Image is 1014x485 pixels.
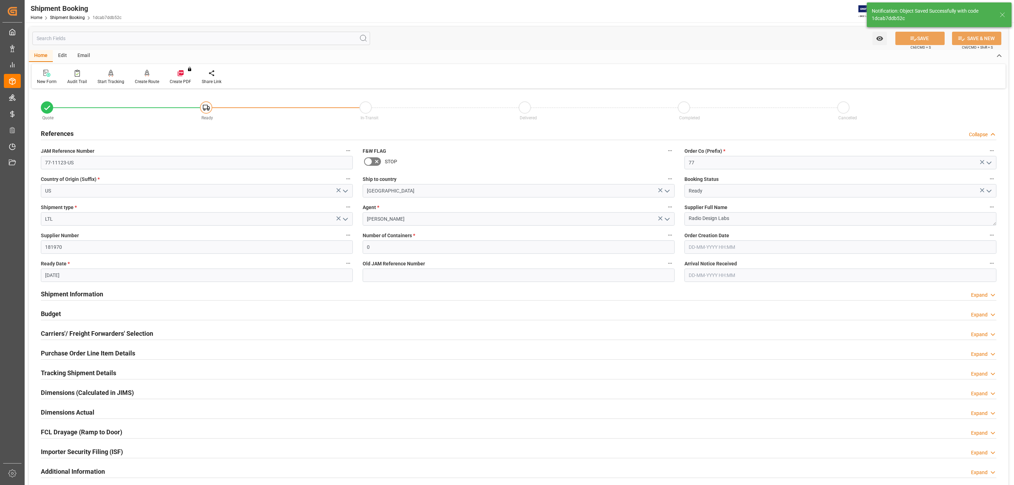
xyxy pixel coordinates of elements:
span: Booking Status [684,176,719,183]
h2: Carriers'/ Freight Forwarders' Selection [41,329,153,338]
button: Order Co (Prefix) * [987,146,996,155]
div: Expand [971,390,988,397]
span: Quote [42,115,54,120]
div: Edit [53,50,72,62]
button: open menu [983,185,994,196]
div: Audit Trail [67,78,87,85]
div: Expand [971,429,988,437]
span: Supplier Number [41,232,79,239]
span: Ship to country [363,176,396,183]
div: Home [29,50,53,62]
span: In-Transit [361,115,378,120]
button: Country of Origin (Suffix) * [344,174,353,183]
button: Number of Containers * [665,231,675,240]
div: Expand [971,449,988,456]
input: Search Fields [32,32,370,45]
span: Ready [201,115,213,120]
button: Supplier Full Name [987,202,996,212]
button: SAVE [895,32,945,45]
span: JAM Reference Number [41,147,94,155]
h2: Importer Security Filing (ISF) [41,447,123,456]
button: Supplier Number [344,231,353,240]
span: Old JAM Reference Number [363,260,425,267]
div: Expand [971,469,988,476]
span: Supplier Full Name [684,204,727,211]
button: Arrival Notice Received [987,259,996,268]
span: Shipment type [41,204,77,211]
div: Expand [971,351,988,358]
div: Expand [971,291,988,299]
button: Order Creation Date [987,231,996,240]
span: Order Creation Date [684,232,729,239]
div: Notification: Object Saved Successfully with code 1dcab7ddb52c [872,7,993,22]
button: open menu [340,214,350,225]
div: Collapse [969,131,988,138]
span: Ctrl/CMD + Shift + S [962,45,993,50]
span: F&W FLAG [363,147,386,155]
span: Order Co (Prefix) [684,147,725,155]
span: Ctrl/CMD + S [910,45,931,50]
span: Ready Date [41,260,70,267]
a: Shipment Booking [50,15,85,20]
button: open menu [872,32,887,45]
button: Shipment type * [344,202,353,212]
h2: Dimensions Actual [41,408,94,417]
h2: Tracking Shipment Details [41,368,116,378]
button: open menu [662,185,672,196]
input: DD-MM-YYYY HH:MM [684,269,996,282]
button: open menu [340,185,350,196]
img: Exertis%20JAM%20-%20Email%20Logo.jpg_1722504956.jpg [858,5,883,18]
button: Agent * [665,202,675,212]
div: Shipment Booking [31,3,121,14]
button: open menu [983,157,994,168]
div: Email [72,50,95,62]
h2: Budget [41,309,61,319]
button: Ship to country [665,174,675,183]
h2: References [41,129,74,138]
button: JAM Reference Number [344,146,353,155]
button: Ready Date * [344,259,353,268]
div: Share Link [202,78,221,85]
span: Country of Origin (Suffix) [41,176,100,183]
span: Completed [679,115,700,120]
h2: Additional Information [41,467,105,476]
div: Start Tracking [98,78,124,85]
h2: Shipment Information [41,289,103,299]
span: Number of Containers [363,232,415,239]
span: Cancelled [838,115,857,120]
div: Expand [971,370,988,378]
input: DD-MM-YYYY HH:MM [684,240,996,254]
h2: Purchase Order Line Item Details [41,348,135,358]
div: Expand [971,410,988,417]
button: Old JAM Reference Number [665,259,675,268]
h2: Dimensions (Calculated in JIMS) [41,388,134,397]
span: STOP [385,158,397,165]
textarea: Radio Design Labs [684,212,996,226]
div: Expand [971,311,988,319]
div: New Form [37,78,57,85]
div: Create Route [135,78,159,85]
div: Expand [971,331,988,338]
button: SAVE & NEW [952,32,1001,45]
button: open menu [662,214,672,225]
span: Delivered [520,115,537,120]
input: DD-MM-YYYY [41,269,353,282]
span: Arrival Notice Received [684,260,737,267]
h2: FCL Drayage (Ramp to Door) [41,427,122,437]
button: F&W FLAG [665,146,675,155]
a: Home [31,15,42,20]
input: Type to search/select [41,184,353,197]
button: Booking Status [987,174,996,183]
span: Agent [363,204,379,211]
